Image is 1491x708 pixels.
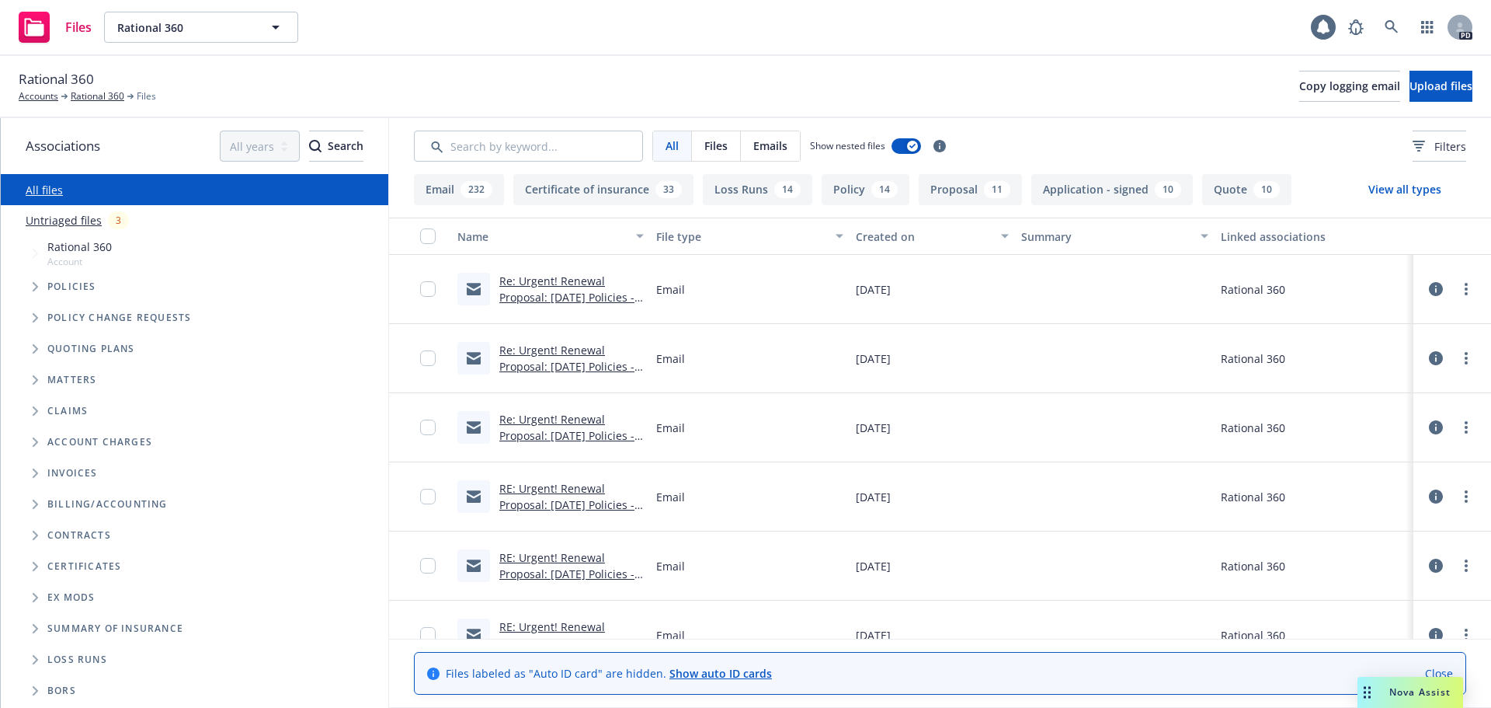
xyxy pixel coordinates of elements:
span: Summary of insurance [47,624,183,633]
input: Toggle Row Selected [420,351,436,366]
button: Quote [1202,174,1291,205]
div: Rational 360 [1221,351,1285,367]
a: more [1457,349,1475,368]
span: Contracts [47,531,111,540]
span: Account charges [47,438,152,447]
button: Name [451,218,650,255]
button: Nova Assist [1357,677,1463,708]
span: Matters [47,375,96,385]
span: All [666,138,679,154]
a: Accounts [19,89,58,103]
span: Email [656,558,685,574]
span: Rational 360 [117,19,252,36]
button: Filters [1413,131,1466,162]
span: Rational 360 [19,69,94,89]
div: Rational 360 [1221,420,1285,436]
span: Certificates [47,562,121,571]
span: Invoices [47,469,98,478]
a: more [1457,280,1475,298]
a: RE: Urgent! Renewal Proposal: [DATE] Policies - Rational 360 - Newfront Insurance [499,550,634,614]
div: 33 [655,181,682,198]
span: BORs [47,686,76,696]
a: more [1457,418,1475,437]
div: 232 [461,181,492,198]
button: Loss Runs [703,174,812,205]
span: Associations [26,136,100,156]
button: Proposal [919,174,1022,205]
span: Filters [1434,138,1466,155]
button: Copy logging email [1299,71,1400,102]
a: Close [1425,665,1453,682]
a: Re: Urgent! Renewal Proposal: [DATE] Policies - Rational 360 - Newfront Insurance [499,274,634,337]
span: Copy logging email [1299,78,1400,93]
div: Rational 360 [1221,489,1285,505]
button: Application - signed [1031,174,1193,205]
span: [DATE] [856,627,891,643]
button: Policy [822,174,909,205]
span: Email [656,281,685,298]
a: Rational 360 [71,89,124,103]
span: Quoting plans [47,344,135,354]
a: Files [12,5,98,49]
span: Loss Runs [47,655,107,664]
a: RE: Urgent! Renewal Proposal: [DATE] Policies - Rational 360 - Newfront Insurance [499,481,634,545]
div: 10 [1155,181,1181,198]
span: [DATE] [856,489,891,505]
span: Files labeled as "Auto ID card" are hidden. [446,665,772,682]
span: [DATE] [856,558,891,574]
button: View all types [1343,174,1466,205]
span: Nova Assist [1389,685,1451,699]
button: File type [650,218,849,255]
span: Rational 360 [47,239,112,255]
span: [DATE] [856,420,891,436]
input: Toggle Row Selected [420,627,436,643]
a: more [1457,487,1475,506]
span: [DATE] [856,281,891,298]
div: Summary [1021,228,1190,245]
button: Created on [850,218,1016,255]
span: Upload files [1409,78,1472,93]
span: Account [47,255,112,268]
input: Select all [420,228,436,244]
span: Files [137,89,156,103]
div: Tree Example [1,235,388,489]
span: Email [656,627,685,643]
span: Show nested files [810,139,885,152]
div: Folder Tree Example [1,489,388,706]
input: Toggle Row Selected [420,558,436,574]
div: Drag to move [1357,677,1377,708]
span: Policies [47,282,96,291]
button: Certificate of insurance [513,174,693,205]
button: Email [414,174,504,205]
button: SearchSearch [309,131,363,162]
a: Show auto ID cards [669,666,772,681]
span: Emails [753,138,787,154]
span: Email [656,351,685,367]
div: 3 [108,211,129,229]
span: Files [65,21,92,33]
a: Re: Urgent! Renewal Proposal: [DATE] Policies - Rational 360 - Newfront Insurance [499,412,634,476]
div: 10 [1253,181,1280,198]
div: Name [457,228,627,245]
div: Rational 360 [1221,558,1285,574]
a: more [1457,626,1475,644]
span: [DATE] [856,351,891,367]
div: Search [309,131,363,161]
div: File type [656,228,825,245]
div: Rational 360 [1221,281,1285,298]
a: Untriaged files [26,212,102,228]
span: Email [656,489,685,505]
span: Ex Mods [47,593,95,602]
a: more [1457,556,1475,575]
div: Linked associations [1221,228,1407,245]
svg: Search [309,140,321,152]
div: Rational 360 [1221,627,1285,643]
span: Claims [47,406,88,416]
input: Toggle Row Selected [420,489,436,504]
button: Linked associations [1215,218,1413,255]
a: RE: Urgent! Renewal Proposal: [DATE] Policies - Rational 360 - Newfront Insurance [499,619,634,683]
button: Upload files [1409,71,1472,102]
input: Toggle Row Selected [420,281,436,297]
input: Toggle Row Selected [420,420,436,435]
div: 14 [871,181,898,198]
